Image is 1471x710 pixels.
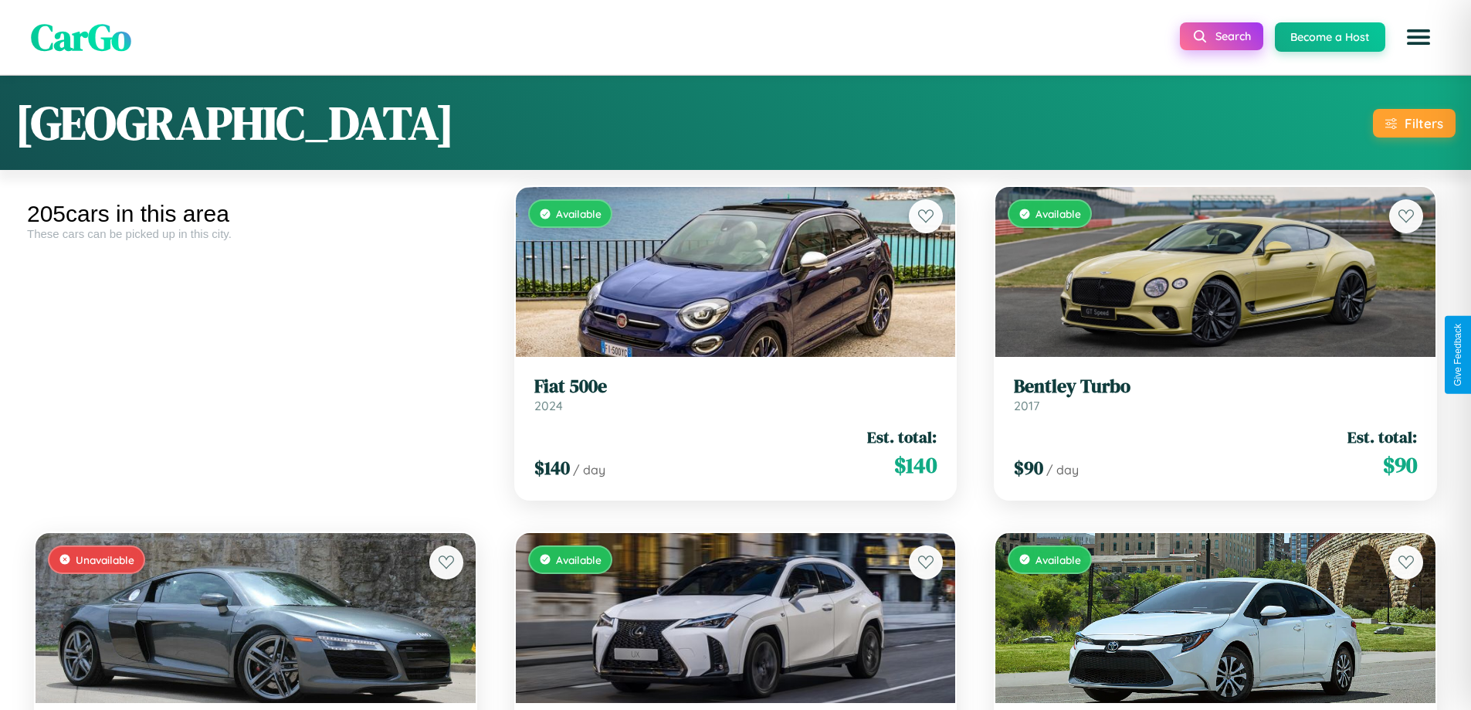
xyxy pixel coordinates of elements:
[573,462,605,477] span: / day
[1180,22,1263,50] button: Search
[76,553,134,566] span: Unavailable
[1347,426,1417,448] span: Est. total:
[1014,455,1043,481] span: $ 90
[534,455,570,481] span: $ 140
[556,553,602,566] span: Available
[15,91,454,155] h1: [GEOGRAPHIC_DATA]
[1397,15,1440,59] button: Open menu
[1014,375,1417,398] h3: Bentley Turbo
[1383,450,1417,481] span: $ 90
[556,207,602,220] span: Available
[1035,553,1081,566] span: Available
[1046,462,1079,477] span: / day
[1035,207,1081,220] span: Available
[1405,115,1443,131] div: Filters
[1014,375,1417,413] a: Bentley Turbo2017
[1215,29,1251,43] span: Search
[27,201,484,227] div: 205 cars in this area
[1373,109,1456,138] button: Filters
[1275,22,1385,52] button: Become a Host
[894,450,937,481] span: $ 140
[27,227,484,240] div: These cars can be picked up in this city.
[867,426,937,448] span: Est. total:
[534,398,563,413] span: 2024
[1452,324,1463,386] div: Give Feedback
[31,12,131,63] span: CarGo
[534,375,937,413] a: Fiat 500e2024
[1014,398,1039,413] span: 2017
[534,375,937,398] h3: Fiat 500e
